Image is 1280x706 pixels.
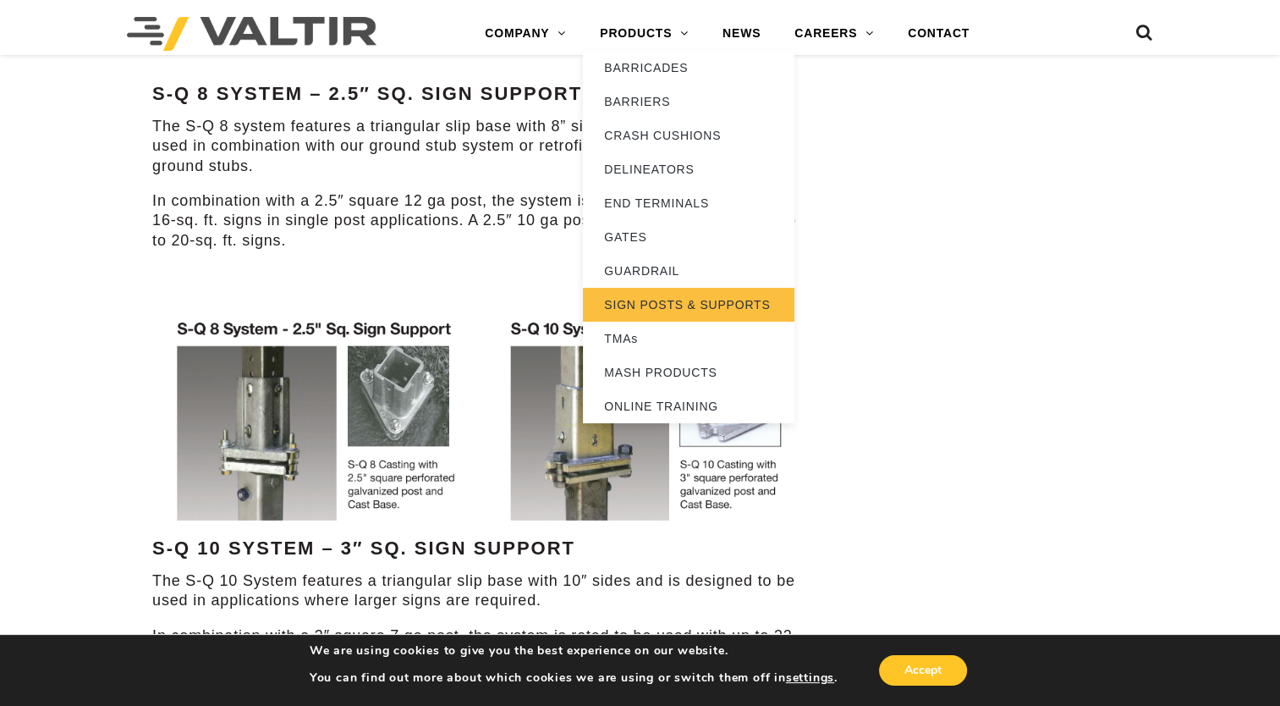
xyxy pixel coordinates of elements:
[583,322,794,356] a: TMAs
[583,85,794,119] a: BARRIERS
[127,17,376,51] img: Valtir
[777,17,891,51] a: CAREERS
[786,670,834,686] button: settings
[310,643,838,659] p: We are using cookies to give you the best experience on our website.
[583,288,794,322] a: SIGN POSTS & SUPPORTS
[879,655,967,686] button: Accept
[152,191,808,251] p: In combination with a 2.5″ square 12 ga post, the system is rated to be used with up to 16-sq. ft...
[152,626,808,666] p: In combination with a 3″ square 7 ga post, the system is rated to be used with up to 32-sq.ft. si...
[583,119,794,152] a: CRASH CUSHIONS
[468,17,583,51] a: COMPANY
[583,220,794,254] a: GATES
[310,670,838,686] p: You can find out more about which cookies we are using or switch them off in .
[152,306,808,558] strong: S-Q 10 System – 3″ Sq. Sign Support
[583,254,794,288] a: GUARDRAIL
[891,17,986,51] a: CONTACT
[583,51,794,85] a: BARRICADES
[583,356,794,389] a: MASH PRODUCTS
[583,17,706,51] a: PRODUCTS
[583,152,794,186] a: DELINEATORS
[152,117,808,176] p: The S-Q 8 system features a triangular slip base with 8” sides and is designed to be used in comb...
[152,571,808,611] p: The S-Q 10 System features a triangular slip base with 10″ sides and is designed to be used in ap...
[706,17,777,51] a: NEWS
[583,186,794,220] a: END TERMINALS
[152,83,582,104] strong: S-Q 8 System – 2.5″ Sq. Sign Support
[583,389,794,423] a: ONLINE TRAINING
